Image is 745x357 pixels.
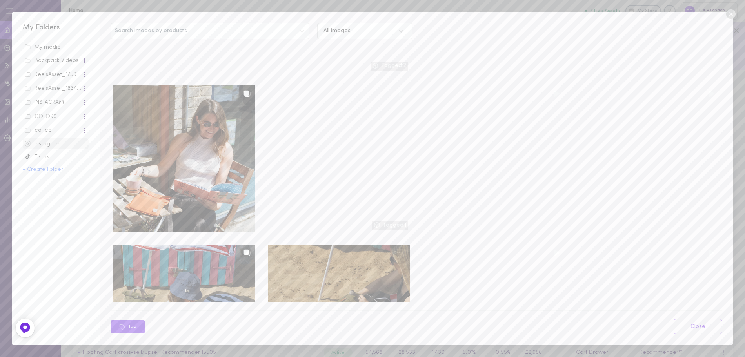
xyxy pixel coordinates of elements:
[323,28,351,34] div: All images
[25,43,87,51] div: My media
[25,140,87,148] div: Instagram
[23,167,63,172] button: + Create Folder
[25,71,82,79] div: ReelsAsset_17598_3393
[25,85,82,92] div: ReelsAsset_18345_3393
[25,99,82,107] div: INSTAGRAM
[25,153,87,161] div: Tiktok
[25,127,82,134] div: edited
[25,57,82,65] div: Backpack Videos
[100,12,733,345] div: Search images by productsAll imagesTagged:2Tagged:1TagClose
[674,319,722,334] a: Close
[25,113,82,121] div: COLORS
[19,322,31,334] img: Feedback Button
[23,24,60,31] span: My Folders
[111,320,145,333] button: Tag
[115,28,187,34] span: Search images by products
